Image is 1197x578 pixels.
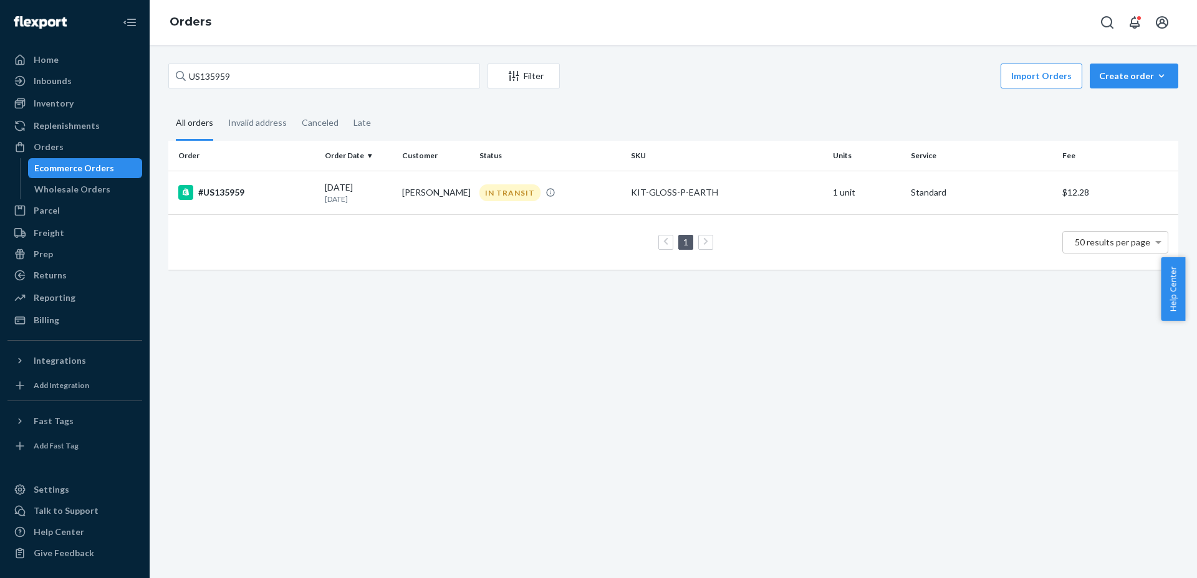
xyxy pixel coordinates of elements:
div: Add Integration [34,380,89,391]
td: [PERSON_NAME] [397,171,474,214]
a: Add Fast Tag [7,436,142,456]
button: Fast Tags [7,411,142,431]
div: Home [34,54,59,66]
a: Orders [7,137,142,157]
div: Filter [488,70,559,82]
div: Give Feedback [34,547,94,559]
div: Create order [1099,70,1169,82]
a: Reporting [7,288,142,308]
a: Inbounds [7,71,142,91]
div: Add Fast Tag [34,440,79,451]
div: #US135959 [178,185,315,200]
a: Returns [7,265,142,285]
a: Billing [7,310,142,330]
button: Filter [488,64,560,88]
div: Reporting [34,291,75,304]
p: [DATE] [325,194,392,204]
th: Status [474,141,626,171]
div: Invalid address [228,107,287,139]
a: Freight [7,223,142,243]
div: Parcel [34,204,60,217]
button: Close Navigation [117,10,142,35]
th: Fee [1057,141,1178,171]
div: Billing [34,314,59,326]
a: Settings [7,480,142,500]
div: All orders [176,107,213,141]
a: Parcel [7,201,142,220]
img: Flexport logo [14,16,67,29]
a: Help Center [7,522,142,542]
td: 1 unit [828,171,905,214]
button: Give Feedback [7,543,142,563]
a: Inventory [7,93,142,113]
a: Replenishments [7,116,142,136]
div: Settings [34,483,69,496]
ol: breadcrumbs [160,4,221,40]
div: [DATE] [325,181,392,204]
button: Integrations [7,351,142,371]
a: Home [7,50,142,70]
div: Canceled [302,107,339,139]
p: Standard [911,186,1052,199]
a: Add Integration [7,376,142,396]
button: Open notifications [1122,10,1147,35]
th: Units [828,141,905,171]
button: Help Center [1161,257,1185,321]
a: Orders [170,15,211,29]
th: SKU [626,141,828,171]
button: Create order [1090,64,1178,88]
div: KIT-GLOSS-P-EARTH [631,186,823,199]
div: Inbounds [34,75,72,87]
div: Inventory [34,97,74,110]
th: Service [906,141,1057,171]
div: Help Center [34,526,84,538]
a: Wholesale Orders [28,179,143,199]
div: Prep [34,248,53,260]
a: Page 1 is your current page [681,237,691,247]
span: 50 results per page [1075,237,1150,247]
a: Talk to Support [7,501,142,521]
input: Search orders [168,64,480,88]
button: Open account menu [1150,10,1175,35]
button: Import Orders [1001,64,1082,88]
a: Prep [7,244,142,264]
div: Replenishments [34,120,100,132]
div: Integrations [34,354,86,367]
th: Order Date [320,141,397,171]
div: Customer [402,150,469,161]
div: Talk to Support [34,505,99,517]
div: Returns [34,269,67,282]
a: Ecommerce Orders [28,158,143,178]
div: IN TRANSIT [479,184,541,201]
div: Orders [34,141,64,153]
td: $12.28 [1057,171,1178,214]
button: Open Search Box [1095,10,1120,35]
div: Freight [34,227,64,239]
div: Fast Tags [34,415,74,427]
div: Late [353,107,371,139]
div: Ecommerce Orders [34,162,114,174]
th: Order [168,141,320,171]
div: Wholesale Orders [34,183,110,196]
